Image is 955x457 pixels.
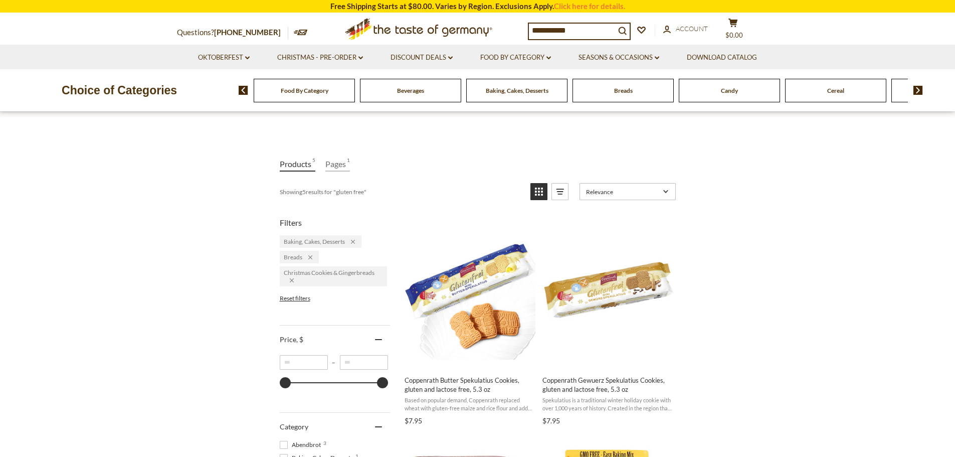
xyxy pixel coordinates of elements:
[277,52,363,63] a: Christmas - PRE-ORDER
[280,294,390,302] li: Reset filters
[554,2,625,11] a: Click here for details.
[405,416,422,425] span: $7.95
[280,440,324,449] span: Abendbrot
[614,87,633,94] a: Breads
[580,183,676,200] a: Sort options
[177,26,288,39] p: Questions?
[541,227,674,360] img: Gluten Free Coppenrath Gewuerz Spekulatius Cookies
[405,396,534,412] span: Based on popular demand, Coppenrath replaced wheat with gluten-free maize and rice flour and adde...
[280,355,328,370] input: Minimum value
[486,87,548,94] a: Baking, Cakes, Desserts
[280,422,308,431] span: Category
[312,157,315,171] span: 5
[214,28,281,37] a: [PHONE_NUMBER]
[281,87,328,94] a: Food By Category
[328,359,340,366] span: –
[586,188,660,196] span: Relevance
[284,238,345,245] span: Baking, Cakes, Desserts
[676,25,708,33] span: Account
[296,335,303,344] span: , $
[542,416,560,425] span: $7.95
[391,52,453,63] a: Discount Deals
[480,52,551,63] a: Food By Category
[340,355,388,370] input: Maximum value
[284,276,294,284] div: Remove filter: Christmas Cookies & Gingerbreads
[725,31,743,39] span: $0.00
[687,52,757,63] a: Download Catalog
[284,253,302,261] span: Breads
[397,87,424,94] a: Beverages
[718,18,748,43] button: $0.00
[542,396,672,412] span: Spekulatius is a traditional winter holiday cookie with over 1,000 years of history. Created in t...
[721,87,738,94] a: Candy
[280,294,310,302] span: Reset filters
[403,227,536,360] img: Coppenrath Butter Spekulatius Cookies, gluten and lactose free, 5.3 oz
[913,86,923,95] img: next arrow
[284,269,374,276] span: Christmas Cookies & Gingerbreads
[403,218,536,428] a: Coppenrath Butter Spekulatius Cookies, gluten and lactose free, 5.3 oz
[541,218,674,428] a: Coppenrath Gewuerz Spekulatius Cookies, gluten and lactose free, 5.3 oz
[302,253,312,261] div: Remove filter: Breads
[551,183,568,200] a: View list mode
[325,157,350,172] a: View Pages Tab
[239,86,248,95] img: previous arrow
[347,157,350,171] span: 1
[280,218,302,227] span: Filters
[345,238,355,245] div: Remove filter: Baking\, Cakes\, Desserts
[405,376,534,394] span: Coppenrath Butter Spekulatius Cookies, gluten and lactose free, 5.3 oz
[530,183,547,200] a: View grid mode
[280,335,303,344] span: Price
[198,52,250,63] a: Oktoberfest
[827,87,844,94] a: Cereal
[280,157,315,172] a: View Products Tab
[663,24,708,35] a: Account
[542,376,672,394] span: Coppenrath Gewuerz Spekulatius Cookies, gluten and lactose free, 5.3 oz
[280,183,523,200] div: Showing results for " "
[302,188,306,196] b: 5
[579,52,659,63] a: Seasons & Occasions
[323,440,326,445] span: 3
